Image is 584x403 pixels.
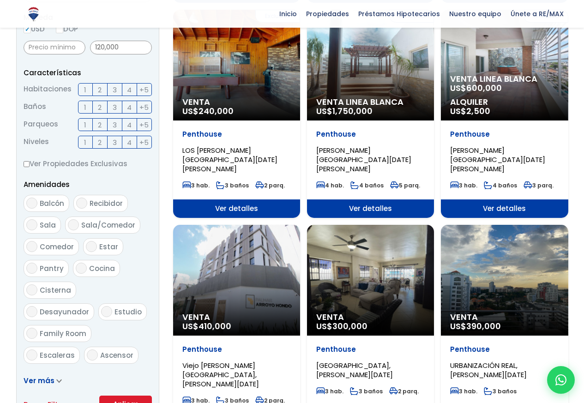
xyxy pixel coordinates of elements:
span: Venta [316,313,425,322]
p: Amenidades [24,179,152,190]
span: Niveles [24,136,49,149]
span: 3 parq. [524,181,554,189]
input: Precio mínimo [24,41,85,54]
span: +5 [139,84,149,96]
span: Ver más [24,376,54,385]
p: Penthouse [316,130,425,139]
span: +5 [139,137,149,148]
span: 2 [98,137,102,148]
input: Recibidor [76,198,87,209]
span: Únete a RE/MAX [506,7,568,21]
span: 3 baños [216,181,249,189]
span: Alquiler [450,97,559,107]
span: 1 [84,84,86,96]
span: [GEOGRAPHIC_DATA], [PERSON_NAME][DATE] [316,361,393,379]
span: Préstamos Hipotecarios [354,7,445,21]
p: Penthouse [450,345,559,354]
span: Viejo [PERSON_NAME][GEOGRAPHIC_DATA], [PERSON_NAME][DATE] [182,361,259,389]
span: US$ [450,105,490,117]
label: Ver Propiedades Exclusivas [24,158,152,169]
span: +5 [139,102,149,113]
input: Balcón [26,198,37,209]
span: Escaleras [40,350,75,360]
input: Sala [26,219,37,230]
span: 3 [113,102,117,113]
span: 3 [113,137,117,148]
span: [PERSON_NAME][GEOGRAPHIC_DATA][DATE][PERSON_NAME] [316,145,411,174]
span: US$ [450,320,501,332]
input: Family Room [26,328,37,339]
input: USD [24,26,31,33]
span: 1 [84,119,86,131]
span: Balcón [40,198,64,208]
span: 4 [127,84,132,96]
input: Comedor [26,241,37,252]
span: 410,000 [199,320,231,332]
input: Cisterna [26,284,37,295]
span: 3 hab. [450,387,477,395]
span: 3 hab. [182,181,210,189]
input: Sala/Comedor [68,219,79,230]
span: 3 hab. [316,387,343,395]
a: Exclusiva Venta US$240,000 Penthouse LOS [PERSON_NAME][GEOGRAPHIC_DATA][DATE][PERSON_NAME] 3 hab.... [173,10,300,218]
span: Baños [24,101,46,114]
input: Desayunador [26,306,37,317]
a: Exclusiva Venta Linea Blanca US$1,750,000 Penthouse [PERSON_NAME][GEOGRAPHIC_DATA][DATE][PERSON_N... [307,10,434,218]
input: Precio máximo [90,41,152,54]
p: Penthouse [182,130,291,139]
span: Sala [40,220,56,230]
span: 2 parq. [389,387,419,395]
input: Ver Propiedades Exclusivas [24,161,30,167]
p: Características [24,67,152,78]
a: Ver más [24,376,62,385]
img: Logo de REMAX [25,6,42,22]
span: Estudio [114,307,142,317]
span: 3 hab. [450,181,477,189]
span: 4 [127,137,132,148]
span: 1,750,000 [332,105,373,117]
span: Pantry [40,264,64,273]
span: Venta [182,97,291,107]
span: 4 hab. [316,181,344,189]
span: Sala/Comedor [81,220,135,230]
span: 5 parq. [390,181,420,189]
label: DOP [56,23,78,35]
span: 2 [98,119,102,131]
span: Cocina [89,264,115,273]
span: Comedor [40,242,74,252]
span: Propiedades [301,7,354,21]
span: 3 baños [350,387,383,395]
label: USD [24,23,45,35]
input: Cocina [76,263,87,274]
span: URBANIZACIÓN REAL, [PERSON_NAME][DATE] [450,361,527,379]
span: 1 [84,137,86,148]
span: Venta Linea Blanca [450,74,559,84]
span: 2 parq. [255,181,285,189]
span: US$ [316,105,373,117]
span: 1 [84,102,86,113]
p: Penthouse [316,345,425,354]
p: Penthouse [182,345,291,354]
span: 3 [113,84,117,96]
span: Ver detalles [441,199,568,218]
span: Nuestro equipo [445,7,506,21]
span: Cisterna [40,285,71,295]
span: +5 [139,119,149,131]
span: US$ [182,105,234,117]
input: Estar [86,241,97,252]
span: 600,000 [466,82,502,94]
span: Ascensor [100,350,133,360]
span: Inicio [275,7,301,21]
span: 3 [113,119,117,131]
span: Habitaciones [24,83,72,96]
span: Parqueos [24,118,58,131]
span: 2,500 [466,105,490,117]
span: 4 [127,119,132,131]
input: DOP [56,26,63,33]
input: Pantry [26,263,37,274]
span: Venta Linea Blanca [316,97,425,107]
span: Venta [182,313,291,322]
span: 300,000 [332,320,367,332]
p: Penthouse [450,130,559,139]
span: [PERSON_NAME][GEOGRAPHIC_DATA][DATE][PERSON_NAME] [450,145,545,174]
